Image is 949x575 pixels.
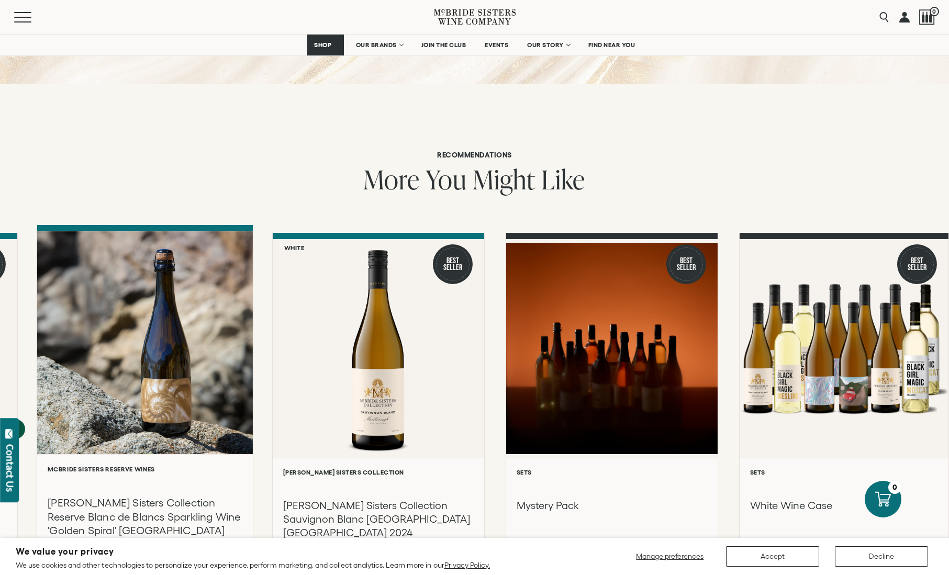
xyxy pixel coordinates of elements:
[16,560,490,570] p: We use cookies and other technologies to personalize your experience, perform marketing, and coll...
[356,41,397,49] span: OUR BRANDS
[750,499,938,512] h3: White Wine Case
[527,41,564,49] span: OUR STORY
[79,151,870,159] h6: Recommendations
[415,35,473,55] a: JOIN THE CLUB
[520,35,576,55] a: OUR STORY
[5,444,15,492] div: Contact Us
[473,161,535,197] span: Might
[588,41,635,49] span: FIND NEAR YOU
[426,161,467,197] span: You
[307,35,344,55] a: SHOP
[14,12,52,22] button: Mobile Menu Trigger
[283,499,474,539] h3: [PERSON_NAME] Sisters Collection Sauvignon Blanc [GEOGRAPHIC_DATA] [GEOGRAPHIC_DATA] 2024
[517,499,707,512] h3: Mystery Pack
[726,546,819,567] button: Accept
[421,41,466,49] span: JOIN THE CLUB
[478,35,515,55] a: EVENTS
[48,466,242,472] h6: McBride Sisters Reserve Wines
[444,561,490,569] a: Privacy Policy.
[485,41,508,49] span: EVENTS
[630,546,710,567] button: Manage preferences
[16,547,490,556] h2: We value your privacy
[349,35,409,55] a: OUR BRANDS
[48,496,242,551] h3: [PERSON_NAME] Sisters Collection Reserve Blanc de Blancs Sparkling Wine 'Golden Spiral' [GEOGRAPH...
[363,161,420,197] span: More
[283,469,474,476] h6: [PERSON_NAME] Sisters Collection
[930,7,939,16] span: 0
[314,41,332,49] span: SHOP
[517,469,707,476] h6: Sets
[636,552,704,560] span: Manage preferences
[835,546,928,567] button: Decline
[541,161,585,197] span: Like
[888,481,901,494] div: 0
[284,244,305,251] h6: White
[750,469,938,476] h6: Sets
[582,35,642,55] a: FIND NEAR YOU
